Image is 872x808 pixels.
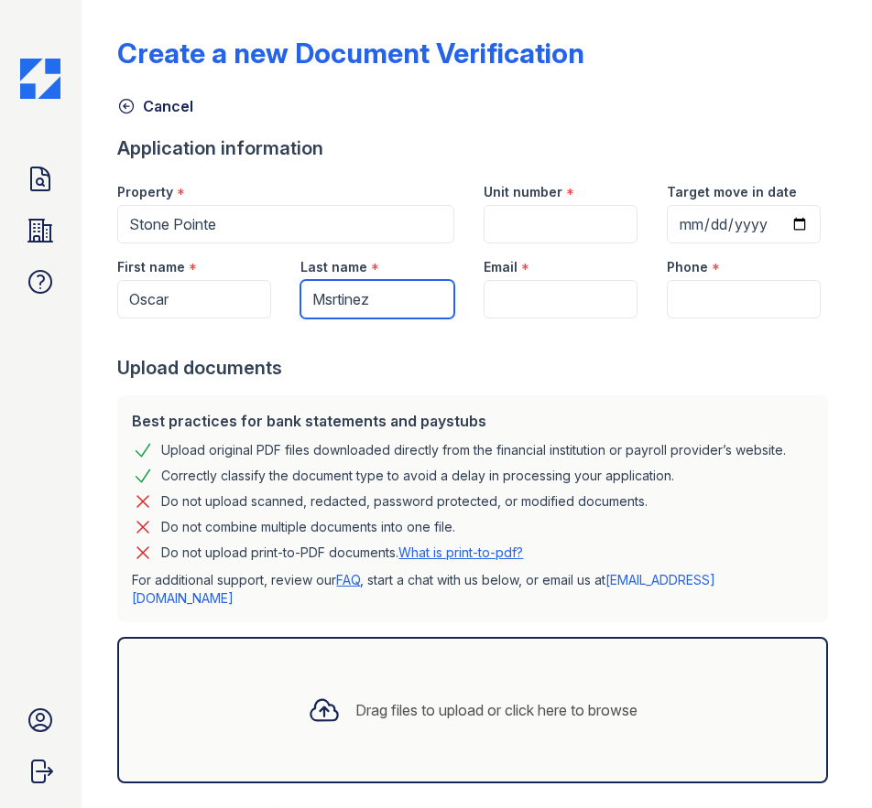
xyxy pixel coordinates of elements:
[117,37,584,70] div: Create a new Document Verification
[667,183,797,201] label: Target move in date
[117,258,185,276] label: First name
[161,490,648,512] div: Do not upload scanned, redacted, password protected, or modified documents.
[161,544,523,562] p: Do not upload print-to-PDF documents.
[20,59,60,99] img: CE_Icon_Blue-c292c112584629df590d857e76928e9f676e5b41ef8f769ba2f05ee15b207248.png
[132,410,813,432] div: Best practices for bank statements and paystubs
[132,571,813,608] p: For additional support, review our , start a chat with us below, or email us at
[161,516,455,538] div: Do not combine multiple documents into one file.
[667,258,708,276] label: Phone
[117,183,173,201] label: Property
[484,258,518,276] label: Email
[484,183,562,201] label: Unit number
[336,572,360,587] a: FAQ
[355,699,638,721] div: Drag files to upload or click here to browse
[161,465,674,487] div: Correctly classify the document type to avoid a delay in processing your application.
[117,135,835,161] div: Application information
[117,95,193,117] a: Cancel
[161,439,786,461] div: Upload original PDF files downloaded directly from the financial institution or payroll provider’...
[117,355,835,381] div: Upload documents
[398,544,523,560] a: What is print-to-pdf?
[300,258,367,276] label: Last name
